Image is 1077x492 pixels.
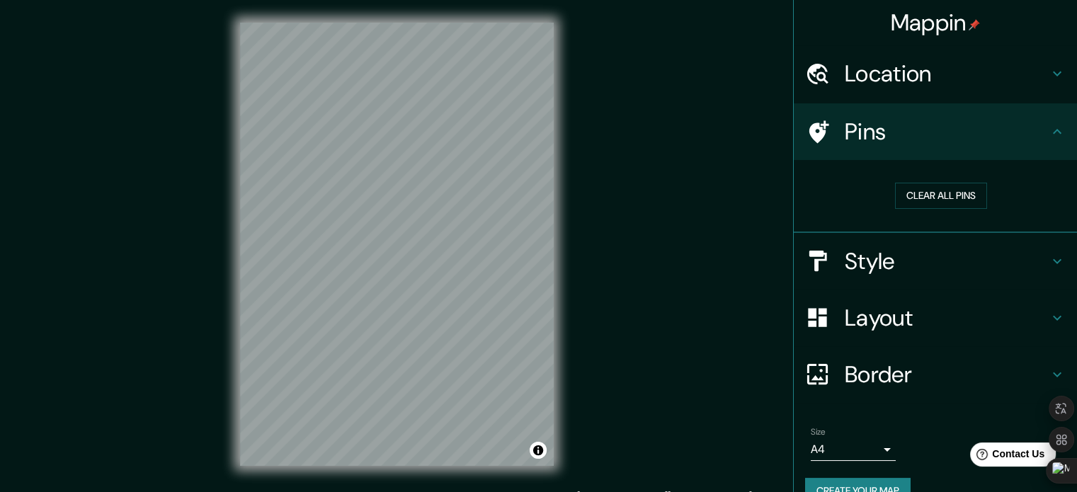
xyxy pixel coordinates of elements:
[530,442,547,459] button: Toggle attribution
[845,59,1049,88] h4: Location
[811,438,896,461] div: A4
[845,360,1049,389] h4: Border
[951,437,1061,476] iframe: Help widget launcher
[794,45,1077,102] div: Location
[794,290,1077,346] div: Layout
[794,103,1077,160] div: Pins
[240,23,554,466] canvas: Map
[895,183,987,209] button: Clear all pins
[845,118,1049,146] h4: Pins
[794,346,1077,403] div: Border
[845,304,1049,332] h4: Layout
[845,247,1049,275] h4: Style
[891,8,981,37] h4: Mappin
[969,19,980,30] img: pin-icon.png
[811,425,826,437] label: Size
[794,233,1077,290] div: Style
